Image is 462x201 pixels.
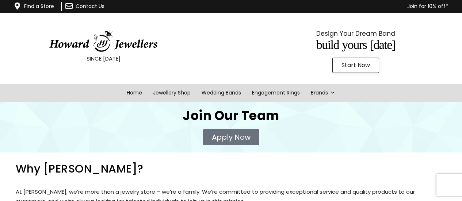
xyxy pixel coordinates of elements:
[332,58,379,73] a: Start Now
[196,84,247,102] a: Wedding Bands
[316,38,396,51] span: Build Yours [DATE]
[203,129,259,145] a: Apply Now
[148,84,196,102] a: Jewellery Shop
[76,3,104,10] a: Contact Us
[49,30,158,52] img: HowardJewellersLogo-04
[18,54,188,63] p: SINCE [DATE]
[341,62,370,68] span: Start Now
[16,163,447,174] h2: Why [PERSON_NAME]?
[212,134,251,141] span: Apply Now
[271,28,441,39] p: Design Your Dream Band
[16,109,447,122] h2: Join Our Team
[305,84,341,102] a: Brands
[147,2,448,11] p: Join for 10% off*
[247,84,305,102] a: Engagement Rings
[24,3,54,10] a: Find a Store
[121,84,148,102] a: Home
